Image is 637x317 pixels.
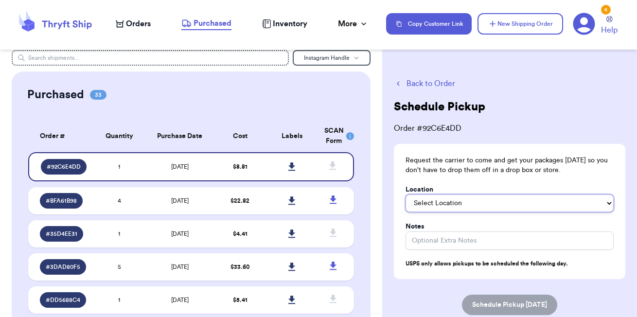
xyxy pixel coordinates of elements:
button: Instagram Handle [293,50,371,66]
h2: Purchased [27,87,84,103]
div: SCAN Form [324,126,343,146]
input: Optional Extra Notes [406,231,614,250]
span: $ 33.60 [230,264,249,270]
a: Purchased [181,18,231,30]
div: 6 [601,5,611,15]
th: Cost [214,120,266,152]
span: [DATE] [171,198,189,204]
span: Inventory [273,18,307,30]
label: Location [406,185,433,194]
span: 33 [90,90,106,100]
span: Purchased [194,18,231,29]
span: Orders [126,18,151,30]
span: # 3DAD80F5 [46,263,80,271]
span: [DATE] [171,264,189,270]
span: $ 22.82 [230,198,249,204]
button: Schedule Pickup [DATE] [462,295,557,315]
p: Request the carrier to come and get your packages [DATE] so you don't have to drop them off in a ... [406,156,614,175]
a: Inventory [262,18,307,30]
span: Instagram Handle [304,55,350,61]
span: Order # 92C6E4DD [394,123,625,134]
th: Purchase Date [145,120,214,152]
th: Labels [266,120,318,152]
label: Notes [406,222,424,231]
span: # DD5688C4 [46,296,80,304]
a: Help [601,16,618,36]
a: Orders [116,18,151,30]
span: 4 [118,198,121,204]
button: Back to Order [394,78,625,89]
input: Search shipments... [12,50,289,66]
span: $ 4.41 [233,231,248,237]
span: 1 [118,164,120,170]
span: [DATE] [171,297,189,303]
th: Quantity [93,120,145,152]
span: 1 [118,297,120,303]
a: 6 [573,13,595,35]
th: Order # [28,120,93,152]
button: New Shipping Order [478,13,563,35]
span: # 92C6E4DD [47,163,81,171]
span: [DATE] [171,164,189,170]
h2: Schedule Pickup [394,99,485,115]
span: $ 5.41 [233,297,248,303]
button: Copy Customer Link [386,13,472,35]
p: USPS only allows pickups to be scheduled the following day. [406,260,614,267]
span: 5 [118,264,121,270]
span: # BFA61B98 [46,197,77,205]
div: More [338,18,369,30]
span: Help [601,24,618,36]
span: $ 8.81 [233,164,248,170]
span: [DATE] [171,231,189,237]
span: 1 [118,231,120,237]
span: # 35D4EE31 [46,230,77,238]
